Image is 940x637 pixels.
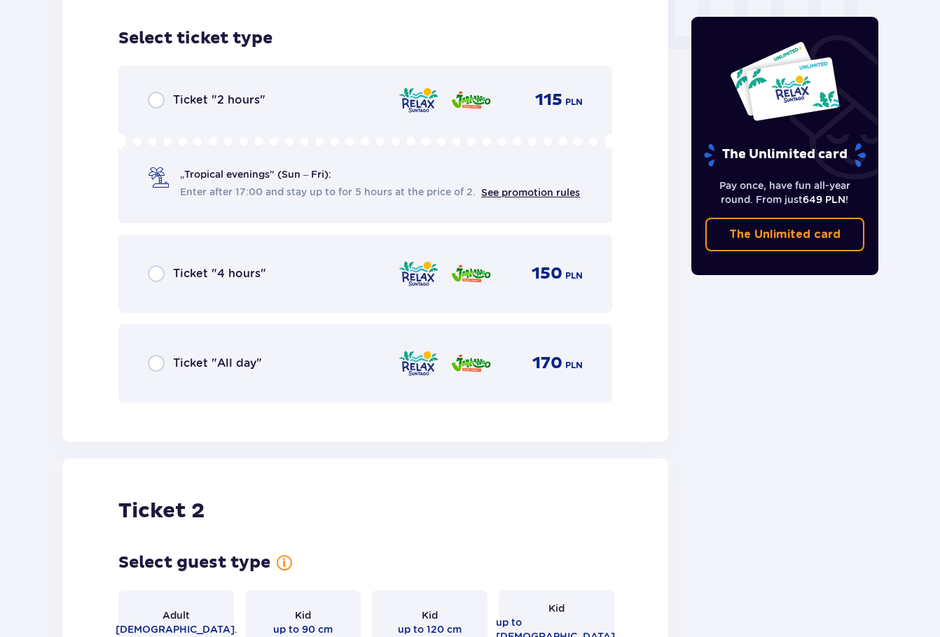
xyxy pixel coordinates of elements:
img: Relax [398,85,439,115]
img: Two entry cards to Suntago with the word 'UNLIMITED RELAX', featuring a white background with tro... [729,41,841,122]
span: Ticket "4 hours" [173,266,266,281]
span: Kid [295,608,311,622]
span: up to 120 cm [398,622,462,636]
span: [DEMOGRAPHIC_DATA]. [116,622,237,636]
span: PLN [565,269,583,282]
span: 115 [535,90,562,111]
span: „Tropical evenings" (Sun – Fri): [180,167,331,181]
h3: Select guest type [118,552,270,573]
span: 170 [532,353,562,374]
span: 649 PLN [803,194,845,205]
p: The Unlimited card [729,227,841,242]
span: PLN [565,359,583,372]
span: Enter after 17:00 and stay up to for 5 hours at the price of 2. [180,185,476,199]
a: See promotion rules [481,187,580,198]
p: Pay once, have fun all-year round. From just ! [705,178,865,206]
img: Jamango [450,85,492,115]
span: 150 [532,263,562,284]
img: Relax [398,349,439,378]
span: Adult [163,608,190,622]
img: Jamango [450,259,492,288]
img: Relax [398,259,439,288]
span: PLN [565,96,583,108]
p: The Unlimited card [703,143,867,167]
span: Kid [422,608,438,622]
h3: Select ticket type [118,28,272,49]
span: up to 90 cm [273,622,333,636]
span: Ticket "All day" [173,356,262,371]
span: Kid [548,601,565,615]
h2: Ticket 2 [118,498,205,524]
span: Ticket "2 hours" [173,92,265,108]
img: Jamango [450,349,492,378]
a: The Unlimited card [705,218,865,251]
